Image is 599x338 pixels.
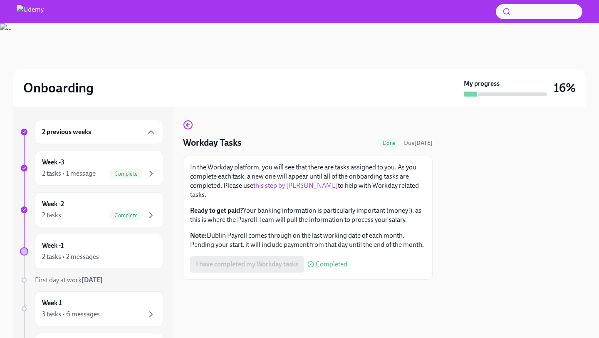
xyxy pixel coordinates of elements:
span: Completed [316,261,347,268]
h3: 16% [554,80,576,95]
div: 2 tasks [42,211,61,220]
span: September 1st, 2025 08:00 [404,139,433,147]
div: 2 previous weeks [35,120,163,144]
span: Done [378,140,401,146]
strong: Note: [190,231,207,239]
span: Due [404,139,433,147]
h6: Week -3 [42,158,64,167]
a: First day at work[DATE] [20,276,163,285]
span: First day at work [35,276,103,284]
h4: Workday Tasks [183,137,242,149]
a: this step by [PERSON_NAME] [253,181,338,189]
h6: Week 1 [42,298,62,308]
h2: Onboarding [23,80,94,96]
a: Week 13 tasks • 6 messages [20,291,163,326]
img: Udemy [17,5,44,18]
a: Week -32 tasks • 1 messageComplete [20,151,163,186]
a: Week -22 tasksComplete [20,192,163,227]
div: 2 tasks • 1 message [42,169,96,178]
strong: My progress [464,79,500,88]
a: Week -12 tasks • 2 messages [20,234,163,269]
strong: [DATE] [414,139,433,147]
p: In the Workday platform, you will see that there are tasks assigned to you. As you complete each ... [190,163,426,199]
h6: 2 previous weeks [42,127,91,137]
p: Dublin Payroll comes through on the last working date of each month. Pending your start, it will ... [190,231,426,249]
div: 2 tasks • 2 messages [42,252,99,261]
span: Complete [109,212,143,219]
p: Your banking information is particularly important (money!), as this is where the Payroll Team wi... [190,206,426,224]
strong: Ready to get paid? [190,206,243,214]
h6: Week -1 [42,241,64,250]
h6: Week -2 [42,199,64,209]
span: Complete [109,171,143,177]
div: 3 tasks • 6 messages [42,310,100,319]
strong: [DATE] [82,276,103,284]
